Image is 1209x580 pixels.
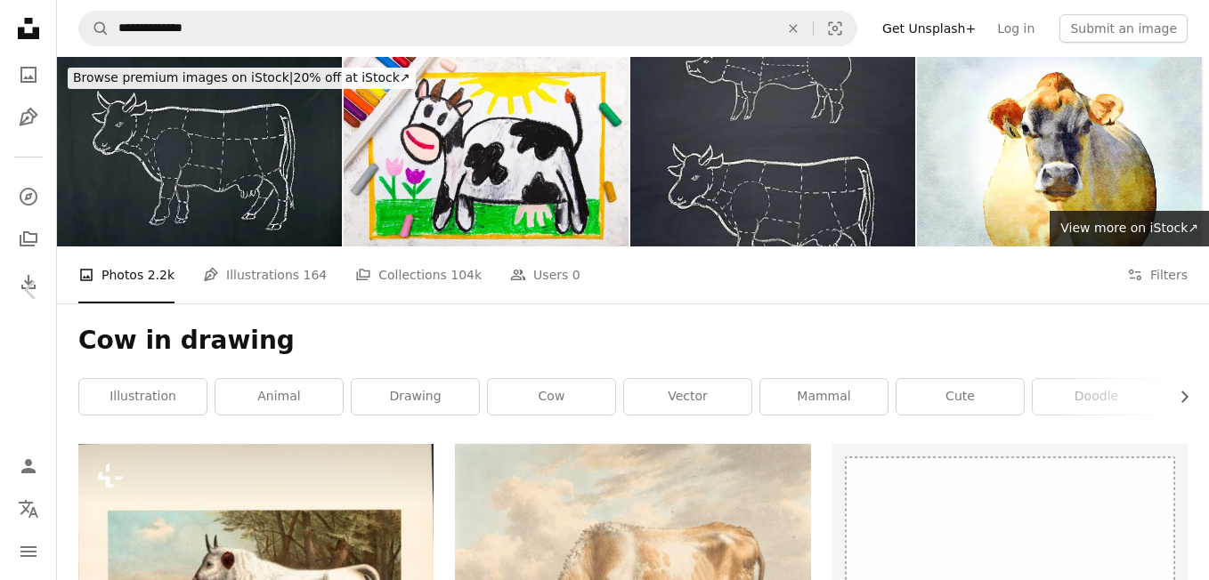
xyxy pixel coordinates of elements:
[355,246,482,303] a: Collections 104k
[57,57,342,246] img: meat diagram of a cow
[79,379,207,415] a: illustration
[352,379,479,415] a: drawing
[488,379,615,415] a: cow
[986,14,1045,43] a: Log in
[11,448,46,484] a: Log in / Sign up
[73,70,293,85] span: Browse premium images on iStock |
[344,57,629,246] img: Colorful hand drawing: smiling cow in the pasture
[510,246,580,303] a: Users 0
[1050,211,1209,246] a: View more on iStock↗
[73,70,410,85] span: 20% off at iStock ↗
[624,379,751,415] a: vector
[11,100,46,135] a: Illustrations
[304,265,328,285] span: 164
[872,14,986,43] a: Get Unsplash+
[917,57,1202,246] img: Watercolor Illustration of a Cow
[774,12,813,45] button: Clear
[572,265,580,285] span: 0
[11,534,46,569] button: Menu
[11,57,46,93] a: Photos
[1033,379,1160,415] a: doodle
[1059,14,1188,43] button: Submit an image
[897,379,1024,415] a: cute
[1147,205,1209,375] a: Next
[1168,379,1188,415] button: scroll list to the right
[57,57,426,100] a: Browse premium images on iStock|20% off at iStock↗
[630,57,915,246] img: meat diagram of a cow and a pig
[814,12,856,45] button: Visual search
[203,246,327,303] a: Illustrations 164
[11,179,46,214] a: Explore
[450,265,482,285] span: 104k
[78,325,1188,357] h1: Cow in drawing
[215,379,343,415] a: animal
[79,12,110,45] button: Search Unsplash
[78,11,857,46] form: Find visuals sitewide
[1127,246,1188,303] button: Filters
[11,491,46,527] button: Language
[1060,221,1198,235] span: View more on iStock ↗
[760,379,888,415] a: mammal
